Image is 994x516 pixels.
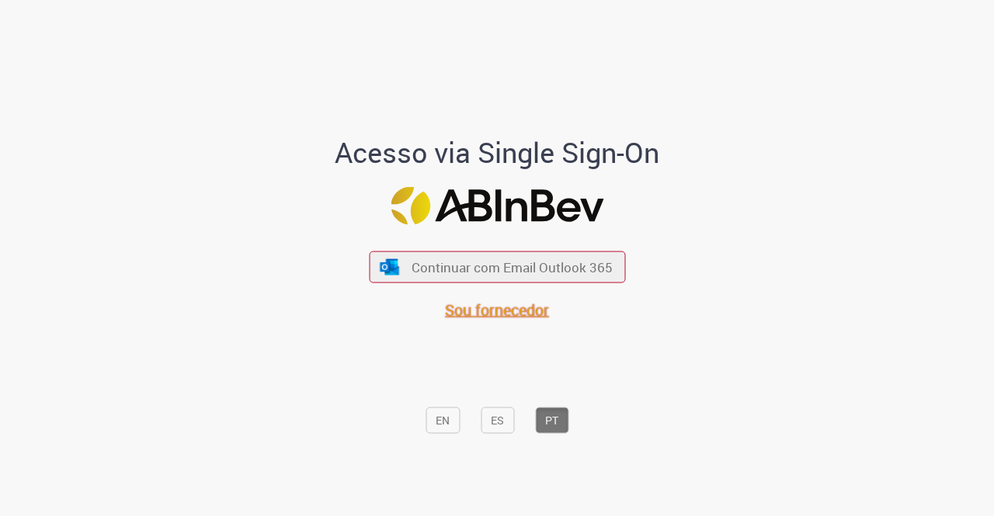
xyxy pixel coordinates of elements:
button: ES [481,407,514,434]
a: Sou fornecedor [445,300,549,320]
span: Continuar com Email Outlook 365 [412,258,613,276]
button: EN [426,407,460,434]
img: Logo ABInBev [391,186,603,224]
img: ícone Azure/Microsoft 360 [379,258,401,275]
button: PT [535,407,568,434]
h1: Acesso via Single Sign-On [282,137,713,168]
button: ícone Azure/Microsoft 360 Continuar com Email Outlook 365 [369,251,625,283]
